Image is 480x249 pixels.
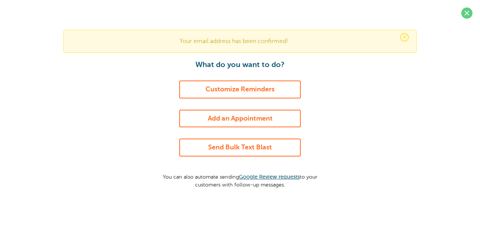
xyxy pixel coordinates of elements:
[156,168,324,188] p: You can also automate sending to your customers with follow-up messages.
[400,33,409,42] span: ×
[179,139,301,157] a: Send Bulk Text Blast
[71,38,409,45] p: Your email address has been confirmed!
[179,81,301,98] a: Customize Reminders
[156,60,324,69] h1: What do you want to do?
[239,174,300,180] a: Google Review requests
[179,110,301,128] a: Add an Appointment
